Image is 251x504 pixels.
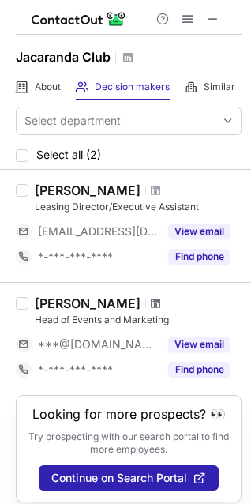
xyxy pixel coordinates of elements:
img: ContactOut v5.3.10 [32,9,126,28]
p: Try prospecting with our search portal to find more employees. [28,431,230,456]
div: [PERSON_NAME] [35,295,140,311]
div: Head of Events and Marketing [35,313,242,327]
button: Continue on Search Portal [39,465,219,491]
span: [EMAIL_ADDRESS][DOMAIN_NAME] [38,224,159,239]
button: Reveal Button [168,249,230,265]
span: Continue on Search Portal [51,472,187,484]
header: Looking for more prospects? 👀 [32,407,226,421]
span: Select all (2) [36,149,101,161]
span: ***@[DOMAIN_NAME] [38,337,159,352]
div: Leasing Director/Executive Assistant [35,200,242,214]
span: Decision makers [95,81,170,93]
button: Reveal Button [168,337,230,352]
h1: Jacaranda Club [16,47,111,66]
span: Similar [204,81,235,93]
button: Reveal Button [168,224,230,239]
button: Reveal Button [168,362,230,378]
div: Select department [24,113,121,129]
div: [PERSON_NAME] [35,182,140,198]
span: About [35,81,61,93]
